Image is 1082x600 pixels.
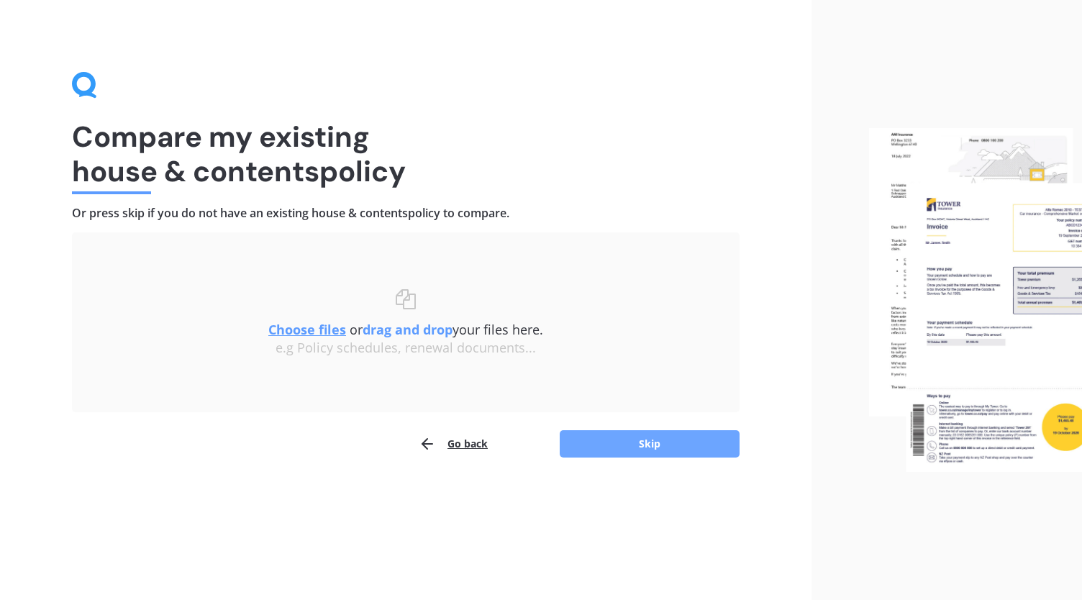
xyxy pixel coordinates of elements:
[72,206,740,221] h4: Or press skip if you do not have an existing house & contents policy to compare.
[363,321,453,338] b: drag and drop
[419,429,488,458] button: Go back
[560,430,740,458] button: Skip
[869,128,1082,472] img: files.webp
[268,321,543,338] span: or your files here.
[101,340,711,356] div: e.g Policy schedules, renewal documents...
[72,119,740,188] h1: Compare my existing house & contents policy
[268,321,346,338] u: Choose files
